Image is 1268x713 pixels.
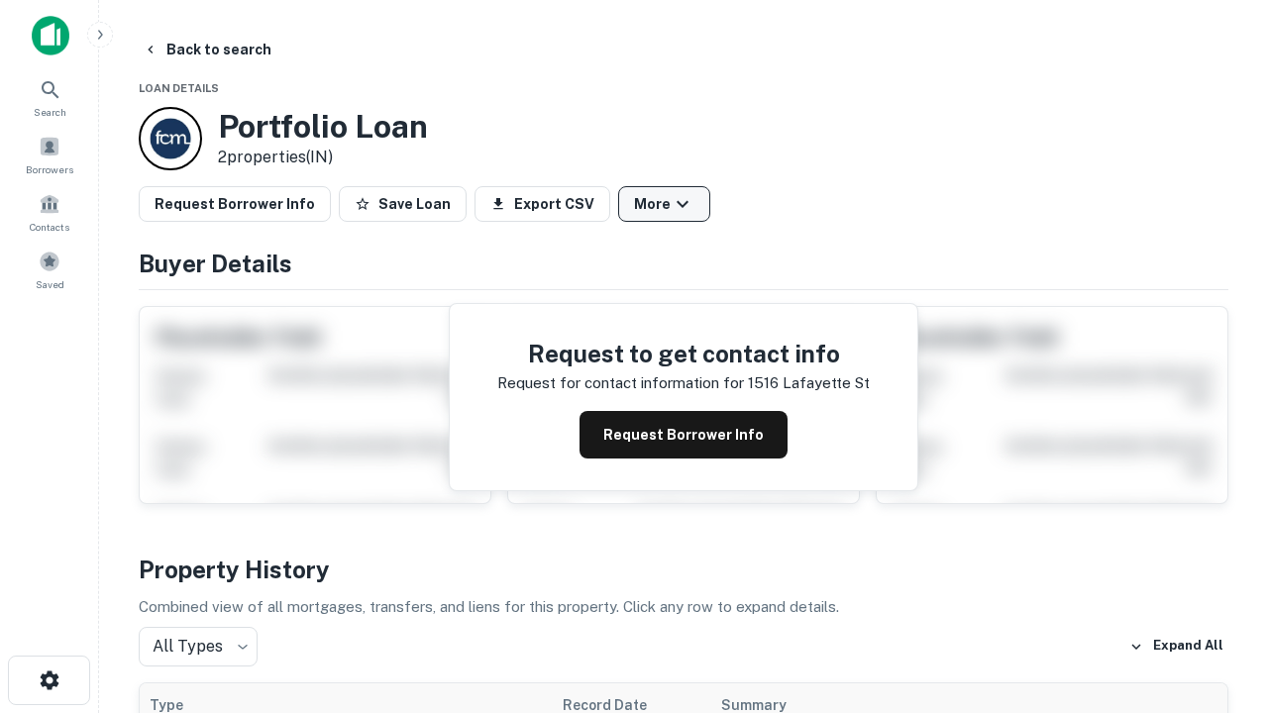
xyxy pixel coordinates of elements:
p: 2 properties (IN) [218,146,428,169]
button: More [618,186,710,222]
span: Contacts [30,219,69,235]
button: Request Borrower Info [580,411,788,458]
span: Saved [36,276,64,292]
a: Borrowers [6,128,93,181]
p: 1516 lafayette st [748,371,870,395]
h3: Portfolio Loan [218,108,428,146]
span: Search [34,104,66,120]
p: Combined view of all mortgages, transfers, and liens for this property. Click any row to expand d... [139,595,1228,619]
a: Contacts [6,185,93,239]
h4: Request to get contact info [497,336,870,371]
h4: Buyer Details [139,246,1228,281]
p: Request for contact information for [497,371,744,395]
button: Expand All [1124,632,1228,662]
button: Request Borrower Info [139,186,331,222]
iframe: Chat Widget [1169,555,1268,650]
button: Save Loan [339,186,467,222]
a: Search [6,70,93,124]
span: Borrowers [26,161,73,177]
span: Loan Details [139,82,219,94]
img: capitalize-icon.png [32,16,69,55]
div: All Types [139,627,258,666]
button: Back to search [135,32,279,67]
a: Saved [6,243,93,296]
button: Export CSV [475,186,610,222]
h4: Property History [139,552,1228,587]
